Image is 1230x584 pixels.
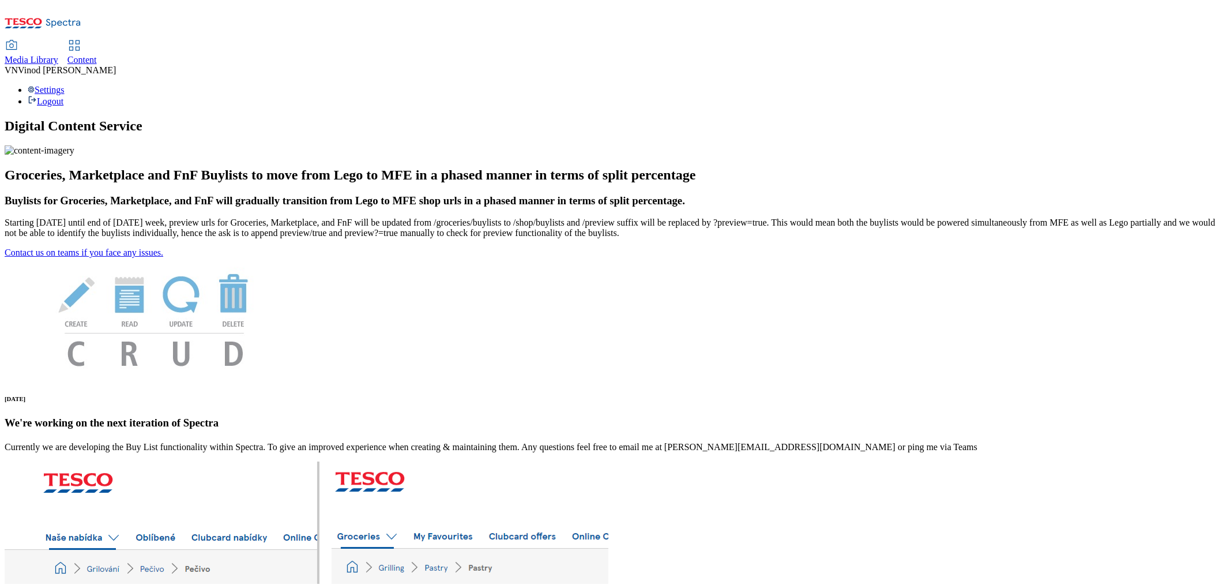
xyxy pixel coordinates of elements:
[5,248,163,257] a: Contact us on teams if you face any issues.
[5,145,74,156] img: content-imagery
[5,41,58,65] a: Media Library
[5,218,1225,238] p: Starting [DATE] until end of [DATE] week, preview urls for Groceries, Marketplace, and FnF will b...
[5,55,58,65] span: Media Library
[5,395,1225,402] h6: [DATE]
[5,442,1225,452] p: Currently we are developing the Buy List functionality within Spectra. To give an improved experi...
[67,41,97,65] a: Content
[28,85,65,95] a: Settings
[5,65,18,75] span: VN
[18,65,116,75] span: Vinod [PERSON_NAME]
[5,417,1225,429] h3: We're working on the next iteration of Spectra
[5,167,1225,183] h2: Groceries, Marketplace and FnF Buylists to move from Lego to MFE in a phased manner in terms of s...
[5,118,1225,134] h1: Digital Content Service
[28,96,63,106] a: Logout
[5,194,1225,207] h3: Buylists for Groceries, Marketplace, and FnF will gradually transition from Lego to MFE shop urls...
[67,55,97,65] span: Content
[5,258,304,379] img: News Image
